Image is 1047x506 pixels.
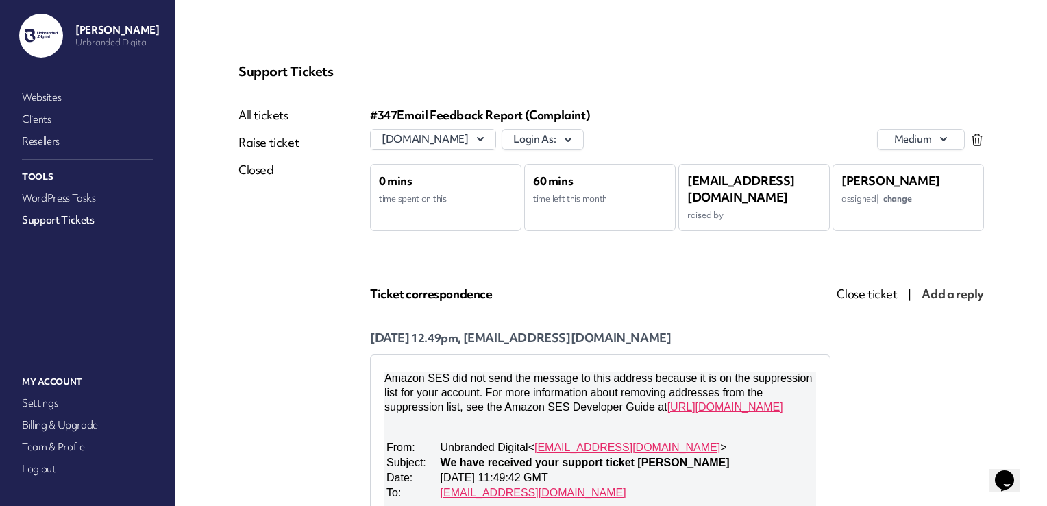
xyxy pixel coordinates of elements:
[19,437,156,457] a: Team & Profile
[199,444,233,456] img: glow company logo
[841,193,911,204] span: assigned
[56,70,343,82] span: < >
[238,63,984,80] p: Support Tickets
[16,383,416,396] p: Unbranded Digital
[1,69,54,83] td: From:
[371,130,495,149] button: [DOMAIN_NAME]
[19,394,156,413] a: Settings
[876,193,879,204] span: |
[989,451,1033,492] iframe: chat widget
[877,129,965,150] button: medium
[687,209,723,221] span: raised by
[19,110,156,129] a: Clients
[19,415,156,435] a: Billing & Upgrade
[877,129,965,150] div: Click to change priority
[379,173,412,189] span: 0 mins
[19,189,156,208] a: WordPress Tasks
[19,132,156,151] a: Resellers
[883,193,911,204] span: change
[238,162,299,178] a: Closed
[19,210,156,230] a: Support Tickets
[533,173,573,189] span: 60 mins
[1,99,54,113] td: Date:
[10,429,421,444] td: Powered by:
[56,85,345,97] strong: We have received your support ticket [PERSON_NAME]
[36,291,395,304] li: Subject: Web updates - Fireplace Studio Brighouse
[687,173,795,205] span: [EMAIL_ADDRESS][DOMAIN_NAME]
[36,311,395,323] li: Last action: The Fireplace Studio Brighouse
[238,107,299,123] a: All tickets
[1,84,54,98] td: Subject:
[283,29,399,41] a: [URL][DOMAIN_NAME]
[150,70,336,82] a: [EMAIL_ADDRESS][DOMAIN_NAME]
[16,238,416,250] p: Hi [PERSON_NAME],
[56,70,144,82] span: Unbranded Digital
[533,193,607,204] span: time left this month
[75,23,159,37] p: [PERSON_NAME]
[19,459,156,479] a: Log out
[1,115,54,128] td: To:
[56,115,242,127] a: [EMAIL_ADDRESS][DOMAIN_NAME]
[837,286,897,302] span: Close ticket
[379,193,447,204] span: time spent on this
[841,173,940,189] span: [PERSON_NAME]
[908,286,911,302] span: |
[502,129,584,150] button: Login As:
[922,286,984,302] span: Add a reply
[370,286,493,302] span: Ticket correspondence
[56,99,428,113] td: [DATE] 11:49:42 GMT
[19,373,156,391] p: My Account
[238,134,299,151] a: Raise ticket
[370,107,984,123] div: #347 Email Feedback Report (Complaint)
[370,330,830,346] p: [DATE] 12.49pm, [EMAIL_ADDRESS][DOMAIN_NAME]
[75,37,159,48] p: Unbranded Digital
[970,133,984,147] div: Click to delete ticket
[19,88,156,107] a: Websites
[16,360,416,372] p: Thanks [PERSON_NAME],
[36,330,395,342] li: Replied: [DATE] 11:49
[16,261,416,274] p: We’ve received your support ticket reply and will respond to you shortly.
[19,168,156,186] p: Tools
